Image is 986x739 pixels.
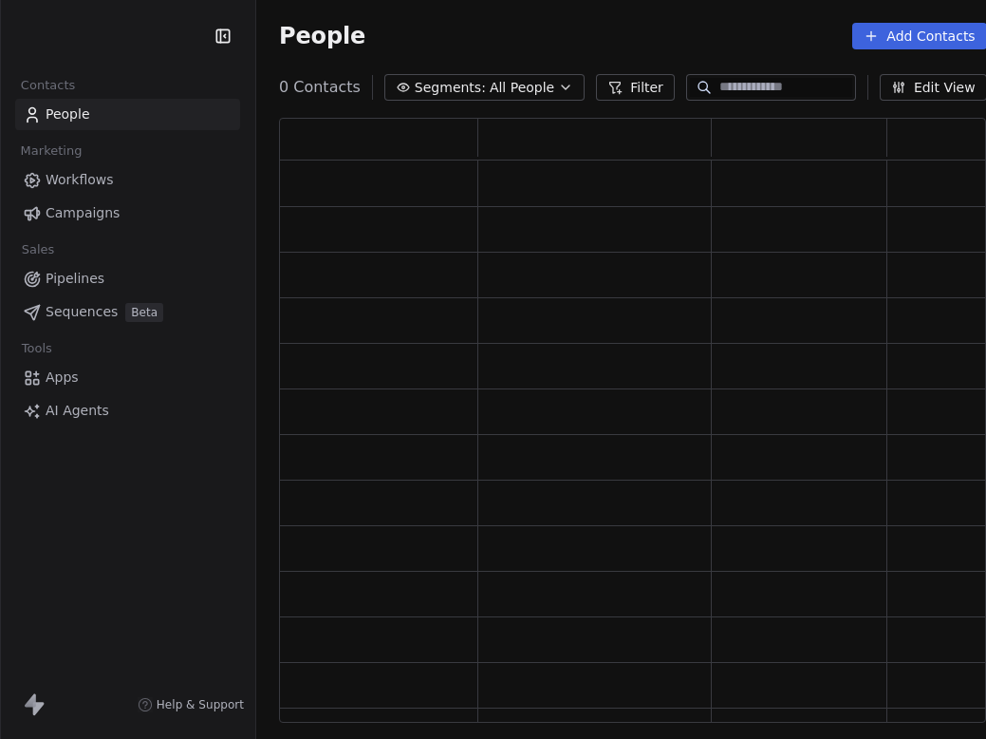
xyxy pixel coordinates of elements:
[279,76,361,99] span: 0 Contacts
[46,170,114,190] span: Workflows
[15,296,240,328] a: SequencesBeta
[15,99,240,130] a: People
[15,263,240,294] a: Pipelines
[12,71,84,100] span: Contacts
[46,269,104,289] span: Pipelines
[15,198,240,229] a: Campaigns
[46,203,120,223] span: Campaigns
[46,401,109,421] span: AI Agents
[125,303,163,322] span: Beta
[15,164,240,196] a: Workflows
[157,697,244,712] span: Help & Support
[46,104,90,124] span: People
[13,334,60,363] span: Tools
[46,368,79,388] span: Apps
[13,236,63,264] span: Sales
[852,23,986,49] button: Add Contacts
[12,137,90,165] span: Marketing
[46,302,118,322] span: Sequences
[15,395,240,426] a: AI Agents
[279,22,365,50] span: People
[138,697,244,712] a: Help & Support
[415,78,486,98] span: Segments:
[15,362,240,393] a: Apps
[596,74,675,101] button: Filter
[490,78,554,98] span: All People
